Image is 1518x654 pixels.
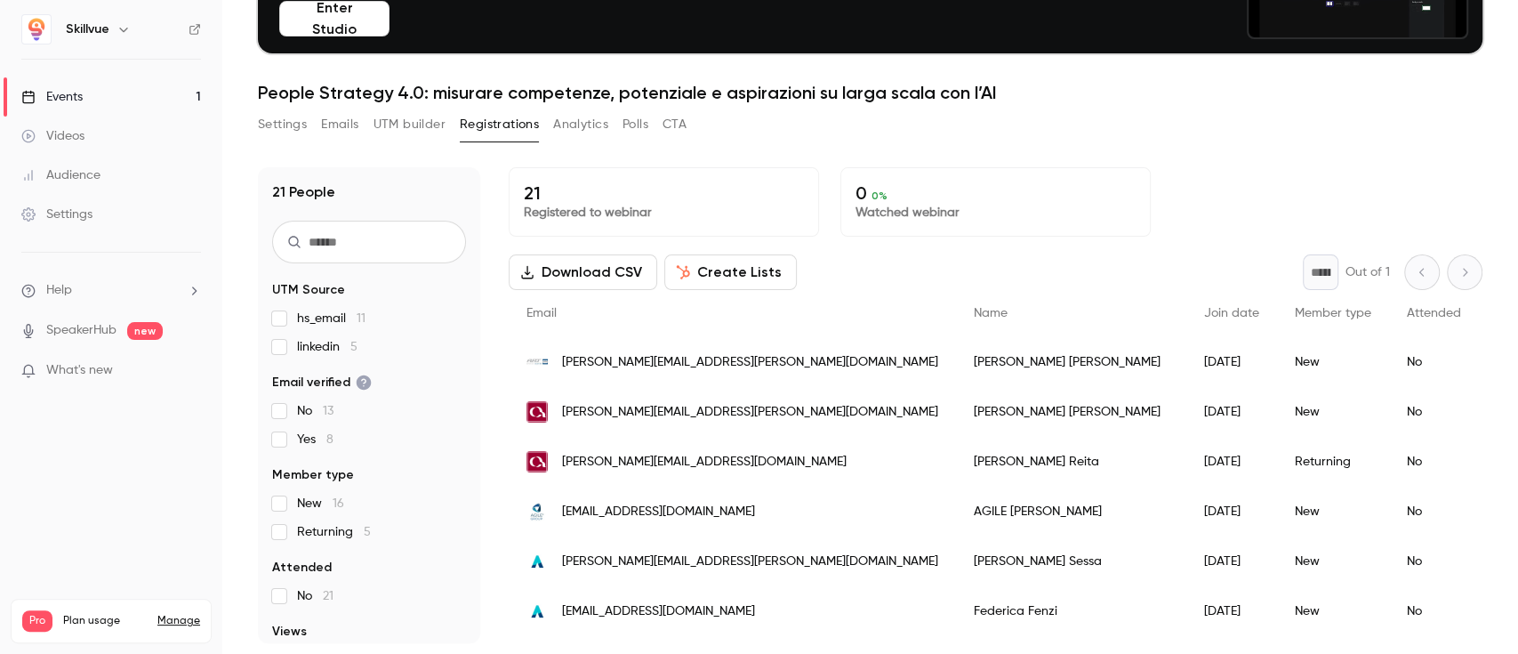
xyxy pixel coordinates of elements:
span: Email verified [272,374,372,392]
a: SpeakerHub [46,321,116,340]
h1: People Strategy 4.0: misurare competenze, potenziale e aspirazioni su larga scala con l’AI [258,82,1482,103]
span: 13 [323,405,333,417]
span: 21 [323,590,333,602]
p: 0 [855,182,1136,204]
button: Create Lists [664,254,797,290]
p: 21 [524,182,804,204]
span: 16 [333,497,344,510]
div: [DATE] [1186,487,1277,537]
img: tab_keywords_by_traffic_grey.svg [179,103,193,117]
div: Audience [21,166,100,184]
img: agile-group.it [526,501,548,522]
span: hs_email [297,310,365,327]
div: v 4.0.25 [50,28,87,43]
span: 0 % [871,190,888,202]
div: New [1277,337,1389,387]
div: No [1389,487,1479,537]
div: No [1389,387,1479,437]
div: New [1277,586,1389,636]
img: archivagroup.it [526,601,548,622]
div: New [1277,487,1389,537]
span: [EMAIL_ADDRESS][DOMAIN_NAME] [562,602,755,621]
img: bancadiasti.it [526,451,548,472]
p: Out of 1 [1345,263,1390,281]
span: Attended [1407,307,1461,319]
p: Watched webinar [855,204,1136,222]
img: Skillvue [22,15,51,44]
span: Returning [297,523,371,541]
a: Manage [157,614,200,628]
img: tab_domain_overview_orange.svg [74,103,88,117]
div: Returning [1277,437,1389,487]
div: [DATE] [1186,387,1277,437]
span: Help [46,281,72,300]
button: UTM builder [373,110,446,139]
span: [PERSON_NAME][EMAIL_ADDRESS][PERSON_NAME][DOMAIN_NAME] [562,353,938,372]
span: linkedin [297,338,357,356]
div: Settings [21,206,92,223]
span: [PERSON_NAME][EMAIL_ADDRESS][PERSON_NAME][DOMAIN_NAME] [562,553,938,571]
div: [DATE] [1186,537,1277,586]
span: new [127,322,163,340]
span: [EMAIL_ADDRESS][DOMAIN_NAME] [562,503,755,521]
img: artgroup-spa.com [526,351,548,373]
span: Attended [272,559,332,577]
span: What's new [46,361,113,380]
div: [DATE] [1186,437,1277,487]
span: 5 [350,341,357,353]
div: [PERSON_NAME] [PERSON_NAME] [956,387,1186,437]
span: Plan usage [63,614,147,628]
span: No [297,402,333,420]
button: Polls [622,110,648,139]
div: [PERSON_NAME] Sessa [956,537,1186,586]
span: 8 [326,433,333,446]
span: Name [974,307,1008,319]
div: [DATE] [1186,586,1277,636]
button: Emails [321,110,358,139]
div: New [1277,387,1389,437]
button: Analytics [553,110,608,139]
span: Member type [1295,307,1371,319]
span: Join date [1204,307,1259,319]
div: Keyword (traffico) [198,105,295,117]
div: New [1277,537,1389,586]
div: No [1389,437,1479,487]
span: Member type [272,466,354,484]
div: Dominio [93,105,136,117]
span: [PERSON_NAME][EMAIL_ADDRESS][DOMAIN_NAME] [562,453,847,472]
span: Views [272,623,307,641]
span: UTM Source [272,281,345,299]
div: [PERSON_NAME]: [DOMAIN_NAME] [46,46,254,61]
span: No [297,587,333,605]
div: No [1389,337,1479,387]
div: Federica Fenzi [956,586,1186,636]
div: Videos [21,127,84,145]
div: [PERSON_NAME] [PERSON_NAME] [956,337,1186,387]
span: Yes [297,431,333,448]
img: archivagroup.it [526,551,548,572]
span: [PERSON_NAME][EMAIL_ADDRESS][PERSON_NAME][DOMAIN_NAME] [562,403,938,422]
img: bancadiasti.it [526,401,548,423]
button: Enter Studio [279,1,390,36]
span: New [297,495,344,513]
div: AGILE [PERSON_NAME] [956,487,1186,537]
div: No [1389,537,1479,586]
div: [PERSON_NAME] Reita [956,437,1186,487]
span: Email [526,307,557,319]
div: No [1389,586,1479,636]
div: [DATE] [1186,337,1277,387]
span: 11 [357,312,365,325]
button: Registrations [460,110,539,139]
div: Events [21,88,83,106]
button: CTA [663,110,687,139]
p: Registered to webinar [524,204,804,222]
button: Settings [258,110,307,139]
img: logo_orange.svg [28,28,43,43]
img: website_grey.svg [28,46,43,61]
li: help-dropdown-opener [21,281,201,300]
span: Pro [22,610,52,632]
button: Download CSV [509,254,657,290]
span: 5 [364,526,371,538]
h1: 21 People [272,182,335,203]
h6: Skillvue [66,20,109,38]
